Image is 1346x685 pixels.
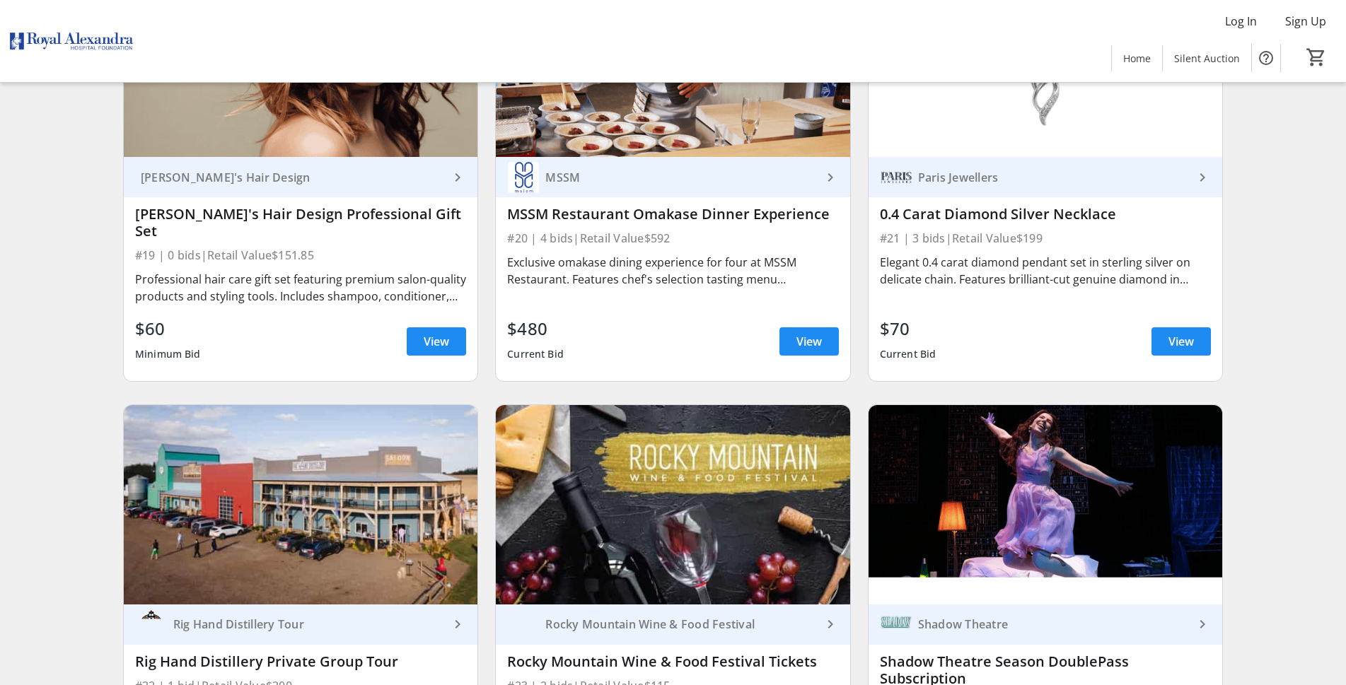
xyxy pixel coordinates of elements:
[880,254,1211,288] div: Elegant 0.4 carat diamond pendant set in sterling silver on delicate chain. Features brilliant-cu...
[880,206,1211,223] div: 0.4 Carat Diamond Silver Necklace
[880,161,912,194] img: Paris Jewellers
[124,157,477,197] a: [PERSON_NAME]'s Hair Design
[796,333,822,350] span: View
[507,228,838,248] div: #20 | 4 bids | Retail Value $592
[1214,10,1268,33] button: Log In
[407,327,466,356] a: View
[135,245,466,265] div: #19 | 0 bids | Retail Value $151.85
[540,617,821,631] div: Rocky Mountain Wine & Food Festival
[424,333,449,350] span: View
[135,170,449,185] div: [PERSON_NAME]'s Hair Design
[507,161,540,194] img: MSSM
[1163,45,1251,71] a: Silent Auction
[507,254,838,288] div: Exclusive omakase dining experience for four at MSSM Restaurant. Features chef's selection tastin...
[1174,51,1240,66] span: Silent Auction
[1194,616,1211,633] mat-icon: keyboard_arrow_right
[168,617,449,631] div: Rig Hand Distillery Tour
[1168,333,1194,350] span: View
[496,405,849,604] img: Rocky Mountain Wine & Food Festival Tickets
[880,608,912,640] img: Shadow Theatre
[1304,45,1329,70] button: Cart
[869,405,1222,604] img: Shadow Theatre Season DoublePass Subscription
[1285,13,1326,30] span: Sign Up
[880,316,936,341] div: $70
[507,653,838,670] div: Rocky Mountain Wine & Food Festival Tickets
[880,341,936,367] div: Current Bid
[135,653,466,670] div: Rig Hand Distillery Private Group Tour
[540,170,821,185] div: MSSM
[1252,44,1280,72] button: Help
[880,228,1211,248] div: #21 | 3 bids | Retail Value $199
[449,616,466,633] mat-icon: keyboard_arrow_right
[912,617,1194,631] div: Shadow Theatre
[124,604,477,645] a: Rig Hand Distillery TourRig Hand Distillery Tour
[1112,45,1162,71] a: Home
[1225,13,1257,30] span: Log In
[1194,169,1211,186] mat-icon: keyboard_arrow_right
[135,341,201,367] div: Minimum Bid
[135,608,168,640] img: Rig Hand Distillery Tour
[496,157,849,197] a: MSSMMSSM
[449,169,466,186] mat-icon: keyboard_arrow_right
[1274,10,1338,33] button: Sign Up
[912,170,1194,185] div: Paris Jewellers
[135,271,466,305] div: Professional hair care gift set featuring premium salon-quality products and styling tools. Inclu...
[507,608,540,640] img: Rocky Mountain Wine & Food Festival
[869,604,1222,645] a: Shadow TheatreShadow Theatre
[507,316,564,341] div: $480
[496,604,849,645] a: Rocky Mountain Wine & Food FestivalRocky Mountain Wine & Food Festival
[779,327,839,356] a: View
[124,405,477,604] img: Rig Hand Distillery Private Group Tour
[135,206,466,240] div: [PERSON_NAME]'s Hair Design Professional Gift Set
[507,206,838,223] div: MSSM Restaurant Omakase Dinner Experience
[507,341,564,367] div: Current Bid
[135,316,201,341] div: $60
[869,157,1222,197] a: Paris JewellersParis Jewellers
[822,616,839,633] mat-icon: keyboard_arrow_right
[822,169,839,186] mat-icon: keyboard_arrow_right
[1151,327,1211,356] a: View
[8,6,134,76] img: Royal Alexandra Hospital Foundation's Logo
[1123,51,1151,66] span: Home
